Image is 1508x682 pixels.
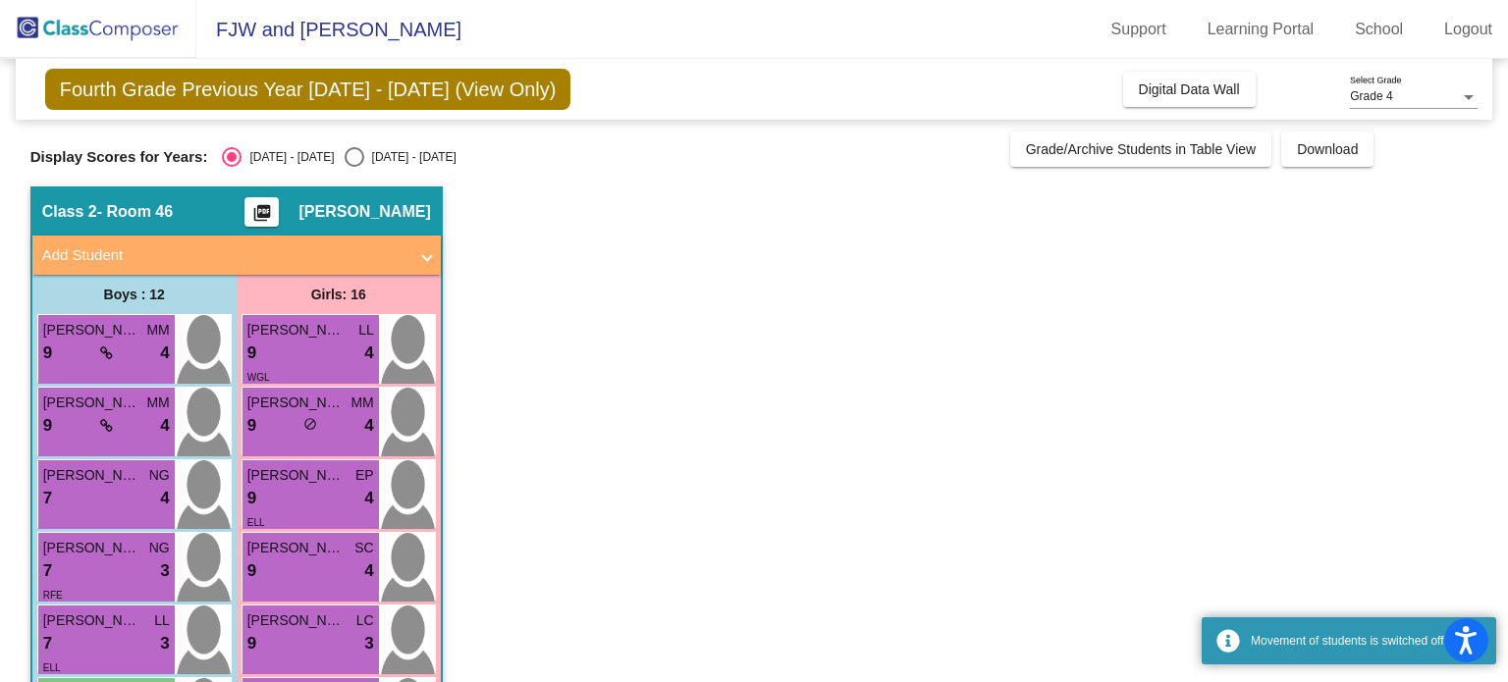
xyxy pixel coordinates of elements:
[247,558,256,584] span: 9
[364,413,373,439] span: 4
[247,486,256,511] span: 9
[1026,141,1257,157] span: Grade/Archive Students in Table View
[356,610,374,631] span: LC
[350,393,373,413] span: MM
[364,631,373,656] span: 3
[42,244,407,267] mat-panel-title: Add Student
[43,413,52,439] span: 9
[32,275,237,314] div: Boys : 12
[43,320,141,341] span: [PERSON_NAME]
[1139,81,1240,97] span: Digital Data Wall
[247,465,346,486] span: [PERSON_NAME]
[247,372,270,383] span: WGL
[244,197,279,227] button: Print Students Details
[32,236,441,275] mat-expansion-panel-header: Add Student
[160,341,169,366] span: 4
[43,465,141,486] span: [PERSON_NAME]
[1251,632,1481,650] div: Movement of students is switched off
[1192,14,1330,45] a: Learning Portal
[1096,14,1182,45] a: Support
[1428,14,1508,45] a: Logout
[149,465,170,486] span: NG
[247,610,346,631] span: [PERSON_NAME]
[364,486,373,511] span: 4
[358,320,374,341] span: LL
[247,517,265,528] span: ELL
[146,320,169,341] span: MM
[43,538,141,558] span: [PERSON_NAME] [PERSON_NAME]
[250,203,274,231] mat-icon: picture_as_pdf
[1010,131,1272,167] button: Grade/Archive Students in Table View
[97,202,173,222] span: - Room 46
[222,147,456,167] mat-radio-group: Select an option
[1339,14,1419,45] a: School
[242,148,334,166] div: [DATE] - [DATE]
[160,413,169,439] span: 4
[196,14,461,45] span: FJW and [PERSON_NAME]
[43,558,52,584] span: 7
[247,631,256,656] span: 9
[43,341,52,366] span: 9
[247,320,346,341] span: [PERSON_NAME]
[1123,72,1256,107] button: Digital Data Wall
[1281,131,1373,167] button: Download
[364,341,373,366] span: 4
[247,341,256,366] span: 9
[160,486,169,511] span: 4
[154,610,170,631] span: LL
[237,275,441,314] div: Girls: 16
[43,631,52,656] span: 7
[247,393,346,413] span: [PERSON_NAME]
[43,486,52,511] span: 7
[146,393,169,413] span: MM
[247,413,256,439] span: 9
[1297,141,1358,157] span: Download
[354,538,373,558] span: SC
[42,202,97,222] span: Class 2
[30,148,208,166] span: Display Scores for Years:
[43,610,141,631] span: [PERSON_NAME]
[364,148,457,166] div: [DATE] - [DATE]
[1350,89,1392,103] span: Grade 4
[364,558,373,584] span: 4
[45,69,571,110] span: Fourth Grade Previous Year [DATE] - [DATE] (View Only)
[43,590,63,601] span: RFE
[43,393,141,413] span: [PERSON_NAME]
[247,538,346,558] span: [PERSON_NAME] [PERSON_NAME]
[355,465,374,486] span: EP
[160,558,169,584] span: 3
[160,631,169,656] span: 3
[298,202,430,222] span: [PERSON_NAME]
[303,417,317,431] span: do_not_disturb_alt
[149,538,170,558] span: NG
[43,662,61,673] span: ELL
